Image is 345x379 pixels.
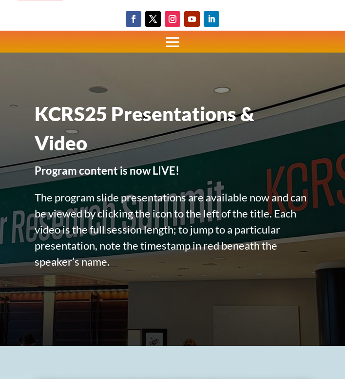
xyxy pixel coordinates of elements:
[145,11,161,27] a: Follow on X
[35,102,254,155] span: KCRS25 Presentations & Video
[184,11,200,27] a: Follow on Youtube
[165,11,180,27] a: Follow on Instagram
[126,11,141,27] a: Follow on Facebook
[204,11,219,27] a: Follow on LinkedIn
[35,189,310,280] p: The program slide presentations are available now and can be viewed by clicking the icon to the l...
[35,164,179,177] strong: Program content is now LIVE!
